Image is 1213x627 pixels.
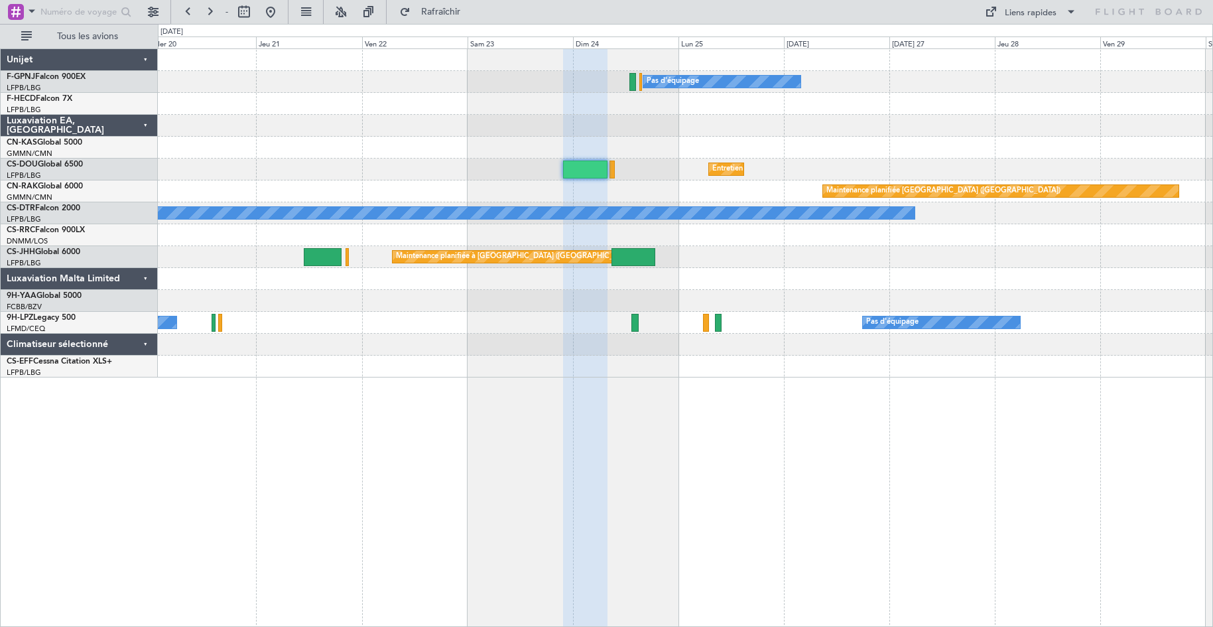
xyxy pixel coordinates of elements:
font: Rafraîchir [421,5,460,18]
font: Falcon 7X [36,95,72,103]
font: Falcon 2000 [35,204,80,212]
font: Falcon 900LX [35,226,85,234]
font: Jeu 28 [997,39,1019,49]
a: CS-RRCFalcon 900LX [7,226,85,234]
a: DNMM/LOS [7,236,48,246]
font: Lun 25 [681,39,703,49]
font: Pas d'équipage [647,78,699,85]
font: Ven 29 [1103,39,1125,49]
a: 9H-YAAGlobal 5000 [7,292,82,300]
a: F-HECDFalcon 7X [7,95,72,103]
font: CS-DOU [7,161,38,169]
font: Entretien prévu [GEOGRAPHIC_DATA] ([GEOGRAPHIC_DATA]) [712,165,925,173]
font: CS-DTR [7,204,35,212]
font: Global 5000 [36,292,82,300]
font: CN-RAK [7,182,38,190]
input: Numéro de voyage [40,2,117,22]
button: Tous les avions [15,26,144,47]
a: CS-EFFCessna Citation XLS+ [7,358,112,366]
font: [DATE] 27 [892,39,925,49]
font: Pas d'équipage [866,318,919,326]
a: CN-KASGlobal 5000 [7,139,82,147]
a: F-GPNJFalcon 900EX [7,73,86,81]
button: Rafraîchir [393,1,473,23]
font: Global 6000 [35,248,80,256]
font: Jeu 21 [259,39,280,49]
a: LFPB/LBG [7,83,41,93]
font: CS-EFF [7,358,33,366]
font: [DATE] [787,39,809,49]
font: Legacy 500 [33,314,76,322]
font: F-GPNJ [7,73,35,81]
a: GMMN/CMN [7,149,52,159]
font: Dim 24 [576,39,599,49]
font: CS-JHH [7,248,35,256]
font: Mer 20 [153,39,176,49]
a: LFPB/LBG [7,214,41,224]
font: Maintenance planifiée à [GEOGRAPHIC_DATA] ([GEOGRAPHIC_DATA]) [396,253,636,260]
font: F-HECD [7,95,36,103]
font: Falcon 900EX [35,73,86,81]
a: GMMN/CMN [7,192,52,202]
font: 9H-YAA [7,292,36,300]
a: CS-JHHGlobal 6000 [7,248,80,256]
font: CS-RRC [7,226,35,234]
a: CS-DTRFalcon 2000 [7,204,80,212]
font: Sam 23 [470,39,494,49]
font: Tous les avions [57,30,118,42]
a: LFPB/LBG [7,258,41,268]
font: Global 6500 [38,161,83,169]
font: Cessna Citation XLS+ [33,358,112,366]
font: Global 6000 [38,182,83,190]
a: CN-RAKGlobal 6000 [7,182,83,190]
a: LFPB/LBG [7,368,41,378]
a: LFPB/LBG [7,171,41,180]
font: [DATE] [160,27,183,36]
font: Global 5000 [37,139,82,147]
font: Maintenance planifiée [GEOGRAPHIC_DATA] ([GEOGRAPHIC_DATA]) [826,187,1060,194]
a: LFMD/CEQ [7,324,45,334]
a: CS-DOUGlobal 6500 [7,161,83,169]
a: 9H-LPZLegacy 500 [7,314,76,322]
a: LFPB/LBG [7,105,41,115]
font: Ven 22 [365,39,387,49]
font: 9H-LPZ [7,314,33,322]
font: CN-KAS [7,139,37,147]
font: - [225,6,228,18]
a: FCBB/BZV [7,302,42,312]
